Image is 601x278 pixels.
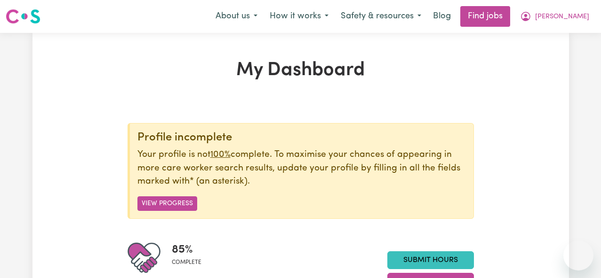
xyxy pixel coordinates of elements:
[6,6,40,27] a: Careseekers logo
[427,6,457,27] a: Blog
[172,241,201,258] span: 85 %
[535,12,589,22] span: [PERSON_NAME]
[137,131,466,145] div: Profile incomplete
[190,177,248,186] span: an asterisk
[137,148,466,189] p: Your profile is not complete. To maximise your chances of appearing in more care worker search re...
[387,251,474,269] a: Submit Hours
[172,258,201,267] span: complete
[6,8,40,25] img: Careseekers logo
[172,241,209,274] div: Profile completeness: 85%
[209,7,264,26] button: About us
[460,6,510,27] a: Find jobs
[128,59,474,82] h1: My Dashboard
[335,7,427,26] button: Safety & resources
[210,150,231,159] u: 100%
[137,196,197,211] button: View Progress
[563,240,593,270] iframe: Button to launch messaging window
[264,7,335,26] button: How it works
[514,7,595,26] button: My Account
